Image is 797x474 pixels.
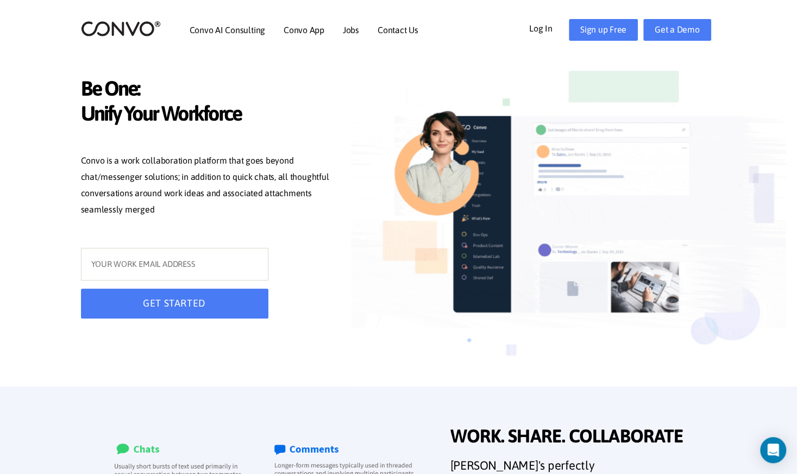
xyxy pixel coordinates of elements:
div: Open Intercom Messenger [760,437,786,463]
button: GET STARTED [81,289,268,319]
a: Convo AI Consulting [190,26,265,34]
input: YOUR WORK EMAIL ADDRESS [81,248,268,280]
a: Get a Demo [643,19,711,41]
span: Unify Your Workforce [81,101,336,129]
a: Jobs [343,26,359,34]
a: Contact Us [378,26,418,34]
a: Sign up Free [569,19,638,41]
img: image_not_found [351,52,786,389]
img: logo_2.png [81,20,161,37]
a: Log In [529,19,569,36]
a: Convo App [284,26,324,34]
span: WORK. SHARE. COLLABORATE [450,425,700,450]
p: Convo is a work collaboration platform that goes beyond chat/messenger solutions; in addition to ... [81,153,336,220]
span: Be One: [81,76,336,104]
